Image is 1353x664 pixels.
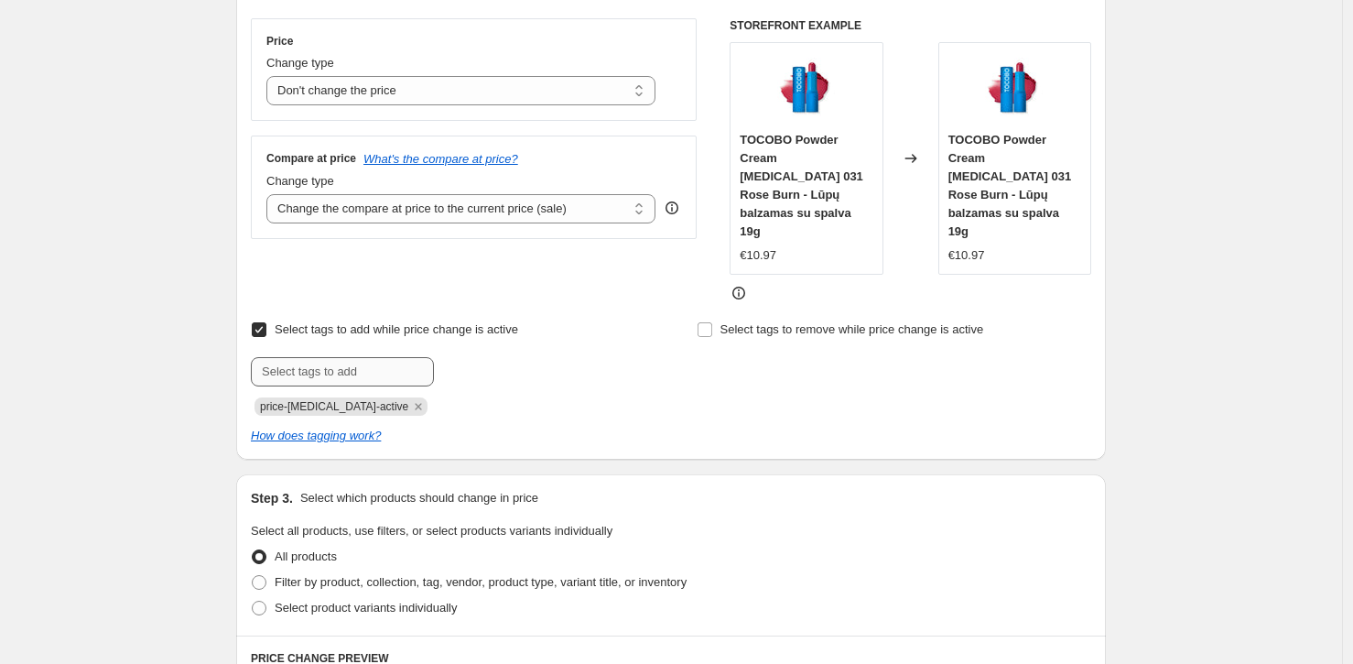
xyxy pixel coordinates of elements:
span: Filter by product, collection, tag, vendor, product type, variant title, or inventory [275,575,687,589]
div: help [663,199,681,217]
span: Select product variants individually [275,601,457,615]
span: Select tags to remove while price change is active [720,322,984,336]
span: Change type [266,56,334,70]
div: €10.97 [948,246,985,265]
span: price-change-job-active [260,400,408,413]
p: Select which products should change in price [300,489,538,507]
div: €10.97 [740,246,776,265]
span: TOCOBO Powder Cream [MEDICAL_DATA] 031 Rose Burn - Lūpų balzamas su spalva 19g [948,133,1072,238]
a: How does tagging work? [251,429,381,442]
h3: Compare at price [266,151,356,166]
button: What's the compare at price? [363,152,518,166]
span: Change type [266,174,334,188]
button: Remove price-change-job-active [410,398,427,415]
input: Select tags to add [251,357,434,386]
span: Select tags to add while price change is active [275,322,518,336]
h2: Step 3. [251,489,293,507]
span: TOCOBO Powder Cream [MEDICAL_DATA] 031 Rose Burn - Lūpų balzamas su spalva 19g [740,133,863,238]
h6: STOREFRONT EXAMPLE [730,18,1091,33]
img: Untitled_design_91_2dbea80e-398f-4d2b-a4a0-2d744e5479db_80x.webp [978,52,1051,125]
h3: Price [266,34,293,49]
img: Untitled_design_91_2dbea80e-398f-4d2b-a4a0-2d744e5479db_80x.webp [770,52,843,125]
span: Select all products, use filters, or select products variants individually [251,524,612,538]
span: All products [275,550,337,563]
